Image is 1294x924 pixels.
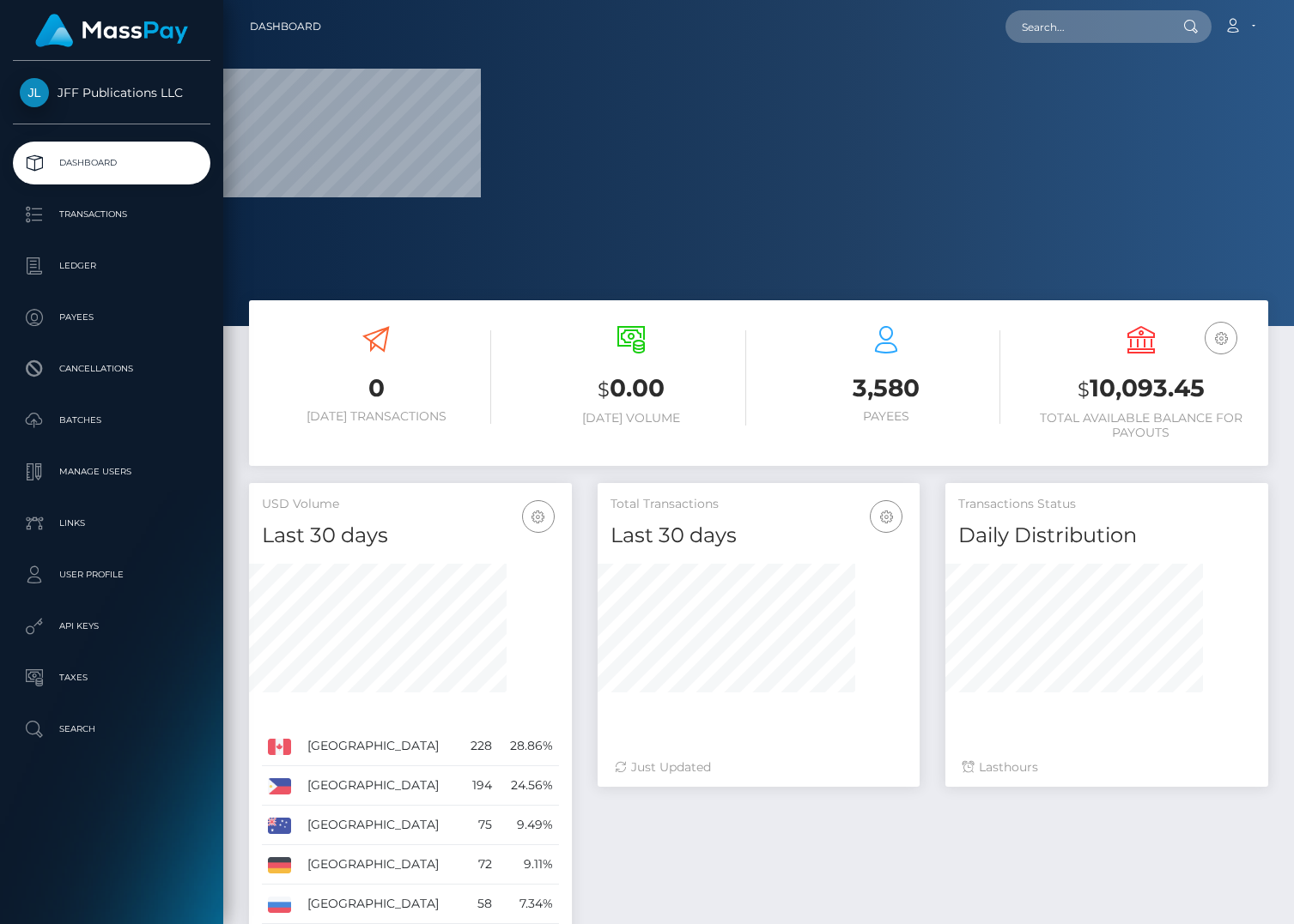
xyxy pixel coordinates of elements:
[301,806,461,845] td: [GEOGRAPHIC_DATA]
[1078,377,1090,402] small: $
[301,766,461,806] td: [GEOGRAPHIC_DATA]
[13,450,210,493] a: Manage Users
[268,778,291,794] img: PH.png
[498,806,559,845] td: 9.49%
[460,806,497,845] td: 75
[13,708,210,751] a: Search
[250,9,321,45] a: Dashboard
[20,202,204,227] p: Transactions
[460,727,497,766] td: 228
[20,150,204,176] p: Dashboard
[13,399,210,442] a: Batches
[498,885,559,924] td: 7.34%
[20,613,204,639] p: API Keys
[301,845,461,885] td: [GEOGRAPHIC_DATA]
[301,885,461,924] td: [GEOGRAPHIC_DATA]
[20,459,204,485] p: Manage Users
[13,193,210,236] a: Transactions
[13,245,210,287] a: Ledger
[611,521,908,551] h4: Last 30 days
[20,716,204,742] p: Search
[13,142,210,184] a: Dashboard
[268,739,291,754] img: CA.png
[262,409,491,424] h6: [DATE] Transactions
[20,562,204,588] p: User Profile
[615,758,903,776] div: Just Updated
[20,356,204,382] p: Cancellations
[517,371,746,407] h3: 0.00
[20,510,204,536] p: Links
[498,727,559,766] td: 28.86%
[1005,10,1167,43] input: Search...
[498,766,559,806] td: 24.56%
[517,411,746,426] h6: [DATE] Volume
[611,496,908,513] h5: Total Transactions
[35,14,188,47] img: MassPay Logo
[268,818,291,833] img: AU.png
[262,496,559,513] h5: USD Volume
[498,845,559,885] td: 9.11%
[20,305,204,330] p: Payees
[13,296,210,339] a: Payees
[13,502,210,545] a: Links
[598,377,610,402] small: $
[20,665,204,691] p: Taxes
[20,408,204,433] p: Batches
[1026,371,1255,407] h3: 10,093.45
[262,371,491,405] h3: 0
[772,371,1001,405] h3: 3,580
[958,521,1255,551] h4: Daily Distribution
[20,78,49,107] img: JFF Publications LLC
[772,409,1001,424] h6: Payees
[958,496,1255,513] h5: Transactions Status
[268,857,291,873] img: DE.png
[301,727,461,766] td: [GEOGRAPHIC_DATA]
[460,766,497,806] td: 194
[20,253,204,279] p: Ledger
[460,845,497,885] td: 72
[13,605,210,648] a: API Keys
[262,521,559,551] h4: Last 30 days
[13,347,210,390] a: Cancellations
[13,85,210,100] span: JFF Publications LLC
[1026,411,1255,440] h6: Total Available Balance for Payouts
[268,897,291,912] img: RU.png
[13,656,210,699] a: Taxes
[13,553,210,596] a: User Profile
[963,758,1251,776] div: Last hours
[460,885,497,924] td: 58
